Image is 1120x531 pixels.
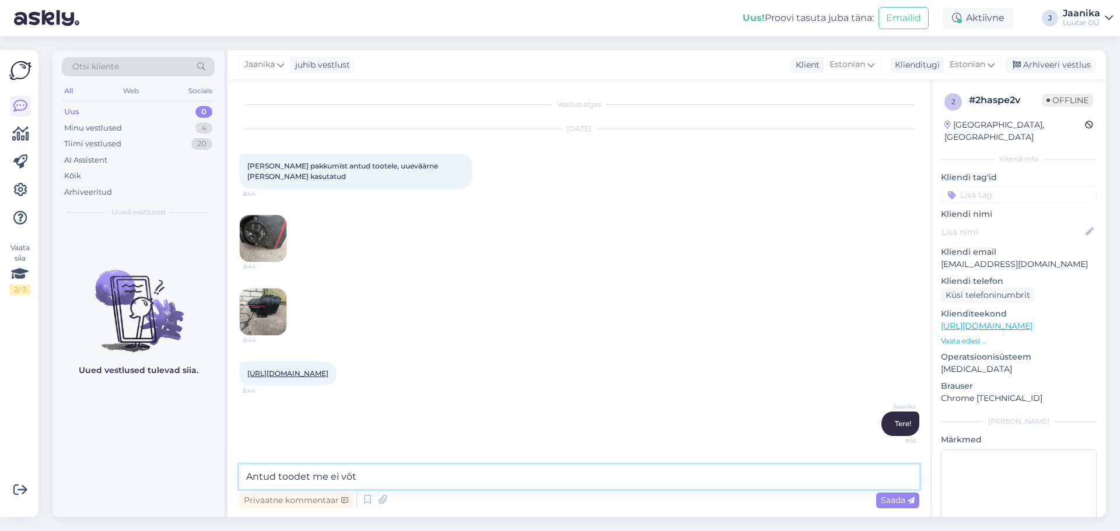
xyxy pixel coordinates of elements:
div: Privaatne kommentaar [239,493,353,508]
span: Uued vestlused [111,207,166,217]
button: Emailid [878,7,929,29]
span: Tere! [895,419,911,428]
textarea: Antud toodet me ei võt [239,465,919,489]
span: Otsi kliente [72,61,119,73]
p: Kliendi telefon [941,275,1097,287]
div: Küsi telefoninumbrit [941,287,1035,303]
p: Kliendi nimi [941,208,1097,220]
div: 20 [191,138,212,150]
div: [PERSON_NAME] [941,416,1097,427]
div: Aktiivne [943,8,1014,29]
div: Minu vestlused [64,122,122,134]
div: AI Assistent [64,154,107,166]
a: [URL][DOMAIN_NAME] [247,369,328,378]
div: Proovi tasuta juba täna: [743,11,874,25]
span: Estonian [829,58,865,71]
span: Jaanika [244,58,275,71]
span: Estonian [950,58,985,71]
div: Arhiveeritud [64,187,112,198]
span: 8:44 [243,336,287,344]
p: Operatsioonisüsteem [941,351,1097,363]
div: All [62,83,75,99]
img: No chats [52,249,224,354]
input: Lisa tag [941,186,1097,203]
p: Klienditeekond [941,308,1097,320]
img: Attachment [240,289,286,335]
div: Klienditugi [890,59,940,71]
img: Askly Logo [9,59,32,82]
div: juhib vestlust [290,59,350,71]
div: Uus [64,106,79,118]
a: [URL][DOMAIN_NAME] [941,321,1032,331]
p: [EMAIL_ADDRESS][DOMAIN_NAME] [941,258,1097,270]
span: Offline [1042,94,1093,107]
div: Klient [791,59,820,71]
div: Vestlus algas [239,99,919,110]
p: Uued vestlused tulevad siia. [79,364,198,377]
div: Kliendi info [941,154,1097,164]
div: # 2haspe2v [969,93,1042,107]
p: Kliendi tag'id [941,171,1097,184]
div: Vaata siia [9,242,30,295]
span: 8:44 [243,386,286,395]
div: Kõik [64,170,81,182]
div: 4 [195,122,212,134]
span: Jaanika [872,402,916,411]
b: Uus! [743,12,765,23]
div: Arhiveeri vestlus [1006,57,1095,73]
span: 8:44 [243,189,286,198]
p: Chrome [TECHNICAL_ID] [941,392,1097,405]
p: Märkmed [941,434,1097,446]
div: [GEOGRAPHIC_DATA], [GEOGRAPHIC_DATA] [944,119,1085,143]
div: [DATE] [239,124,919,134]
div: 2 / 3 [9,284,30,295]
div: Socials [186,83,215,99]
img: Attachment [240,215,286,262]
input: Lisa nimi [942,226,1083,238]
div: Tiimi vestlused [64,138,121,150]
p: [MEDICAL_DATA] [941,363,1097,375]
span: 9:16 [872,437,916,445]
span: 8:44 [243,262,287,271]
span: Saada [881,495,915,505]
div: Luutar OÜ [1063,18,1100,27]
div: J [1042,10,1058,26]
a: JaanikaLuutar OÜ [1063,9,1113,27]
p: Kliendi email [941,246,1097,258]
p: Brauser [941,380,1097,392]
div: 0 [195,106,212,118]
div: Jaanika [1063,9,1100,18]
span: [PERSON_NAME] pakkumist antud tootele, uueväärne [PERSON_NAME] kasutatud [247,161,440,181]
p: Vaata edasi ... [941,336,1097,346]
div: Web [121,83,141,99]
span: 2 [951,97,956,106]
